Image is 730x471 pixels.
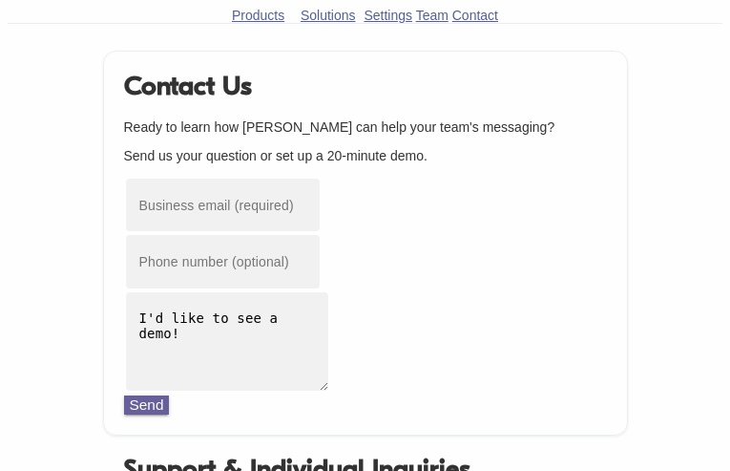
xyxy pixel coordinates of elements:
a: Solutions [301,8,356,23]
input: Business email (required) [124,177,322,233]
a: Products [232,8,284,23]
p: Ready to learn how [PERSON_NAME] can help your team's messaging? [124,119,607,135]
h1: Contact Us [124,71,607,101]
p: Send us your question or set up a 20-minute demo. [124,148,607,163]
a: Settings [364,8,412,23]
input: Phone number (optional) [124,233,322,289]
textarea: I'd like to see a demo! [124,290,330,393]
a: Team [416,8,448,23]
button: Send [124,396,170,415]
a: Contact [452,8,498,23]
